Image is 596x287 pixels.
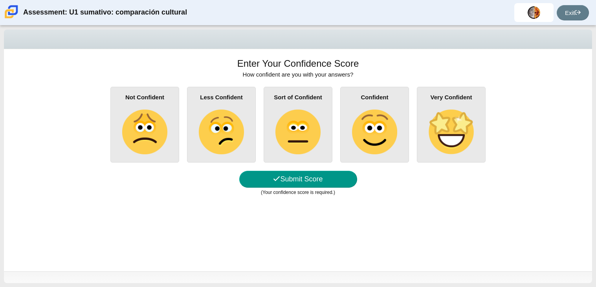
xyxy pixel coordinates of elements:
[429,110,473,154] img: star-struck-face.png
[122,110,167,154] img: slightly-frowning-face.png
[3,4,20,20] img: Carmen School of Science & Technology
[239,171,357,188] button: Submit Score
[23,3,187,22] div: Assessment: U1 sumativo: comparación cultural
[200,94,242,101] b: Less Confident
[275,110,320,154] img: neutral-face.png
[431,94,472,101] b: Very Confident
[243,71,354,78] span: How confident are you with your answers?
[237,57,359,70] h1: Enter Your Confidence Score
[557,5,589,20] a: Exit
[274,94,322,101] b: Sort of Confident
[352,110,397,154] img: slightly-smiling-face.png
[125,94,164,101] b: Not Confident
[528,6,540,19] img: erick.aguilera-per.Ar2lp4
[199,110,244,154] img: confused-face.png
[261,190,335,195] small: (Your confidence score is required.)
[3,15,20,21] a: Carmen School of Science & Technology
[361,94,389,101] b: Confident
